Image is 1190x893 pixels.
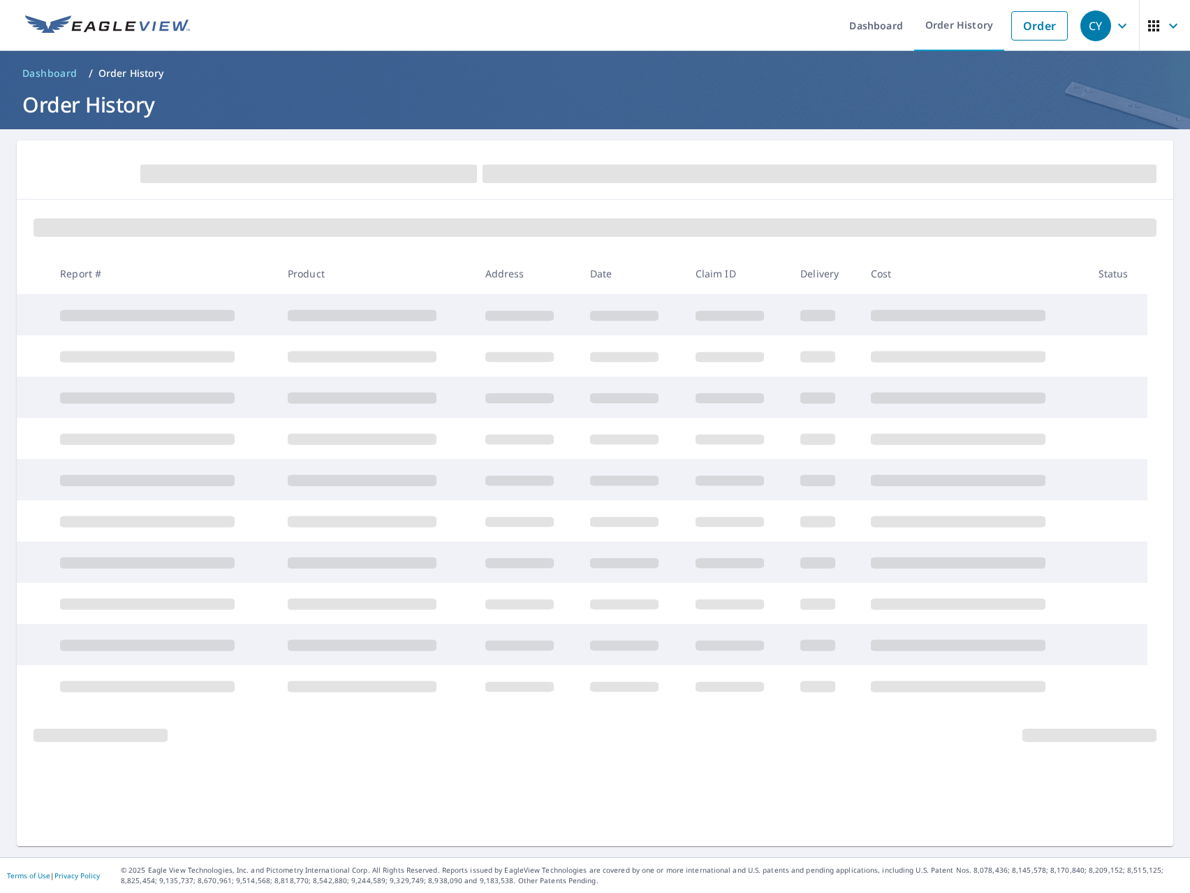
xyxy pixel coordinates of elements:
a: Order [1011,11,1068,41]
th: Product [277,253,474,294]
th: Address [474,253,580,294]
a: Dashboard [17,62,83,85]
p: | [7,871,100,880]
p: © 2025 Eagle View Technologies, Inc. and Pictometry International Corp. All Rights Reserved. Repo... [121,865,1183,886]
img: EV Logo [25,15,190,36]
nav: breadcrumb [17,62,1173,85]
span: Dashboard [22,66,78,80]
th: Delivery [789,253,860,294]
th: Claim ID [684,253,790,294]
p: Order History [98,66,164,80]
li: / [89,65,93,82]
th: Report # [49,253,277,294]
th: Date [579,253,684,294]
h1: Order History [17,90,1173,119]
th: Status [1087,253,1147,294]
a: Terms of Use [7,871,50,880]
a: Privacy Policy [54,871,100,880]
div: CY [1080,10,1111,41]
th: Cost [860,253,1087,294]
